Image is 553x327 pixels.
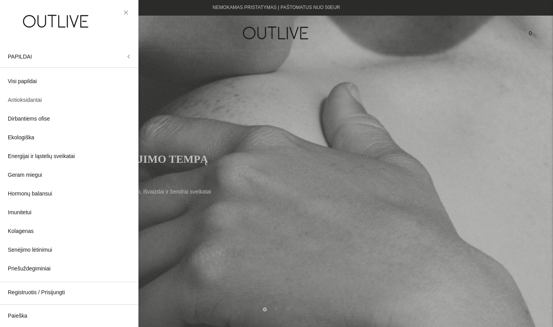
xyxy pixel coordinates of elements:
[8,152,75,161] span: Energijai ir ląstelių sveikatai
[8,96,42,105] span: Antioksidantai
[8,133,34,142] span: Ekologiška
[8,227,34,236] span: Kolagenas
[8,8,105,35] img: OUTLIVE
[8,208,32,217] span: Imunitetui
[8,189,52,199] span: Hormonų balansui
[8,53,32,60] span: PAPILDAI
[8,245,52,255] span: Senėjimo lėtinimui
[8,77,37,86] span: Visi papildai
[8,264,51,274] span: Priešuždegiminiai
[8,114,50,124] span: Dirbantiems ofise
[8,171,42,180] span: Geram miegui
